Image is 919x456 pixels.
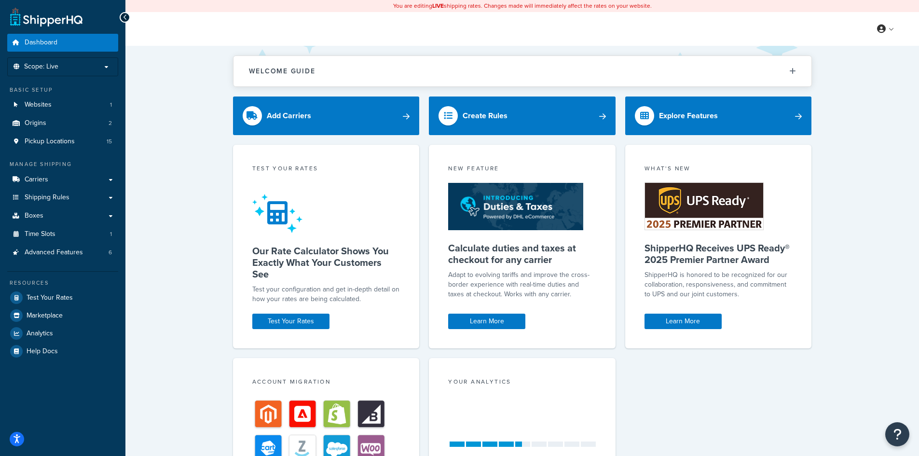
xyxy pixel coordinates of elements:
div: Test your configuration and get in-depth detail on how your rates are being calculated. [252,285,400,304]
a: Analytics [7,325,118,342]
div: Explore Features [659,109,718,123]
div: Resources [7,279,118,287]
span: 1 [110,230,112,238]
div: Add Carriers [267,109,311,123]
a: Advanced Features6 [7,244,118,262]
span: Carriers [25,176,48,184]
span: 1 [110,101,112,109]
span: Time Slots [25,230,55,238]
a: Learn More [645,314,722,329]
span: Dashboard [25,39,57,47]
h5: ShipperHQ Receives UPS Ready® 2025 Premier Partner Award [645,242,793,265]
a: Explore Features [625,97,812,135]
a: Websites1 [7,96,118,114]
div: Test your rates [252,164,400,175]
a: Learn More [448,314,525,329]
span: Help Docs [27,347,58,356]
div: Account Migration [252,377,400,388]
div: New Feature [448,164,596,175]
b: LIVE [432,1,444,10]
span: Advanced Features [25,249,83,257]
div: Basic Setup [7,86,118,94]
li: Time Slots [7,225,118,243]
a: Help Docs [7,343,118,360]
li: Origins [7,114,118,132]
a: Marketplace [7,307,118,324]
h5: Calculate duties and taxes at checkout for any carrier [448,242,596,265]
span: Analytics [27,330,53,338]
a: Add Carriers [233,97,420,135]
div: What's New [645,164,793,175]
h2: Welcome Guide [249,68,315,75]
span: 15 [107,138,112,146]
a: Pickup Locations15 [7,133,118,151]
li: Pickup Locations [7,133,118,151]
div: Manage Shipping [7,160,118,168]
a: Test Your Rates [7,289,118,306]
span: Shipping Rules [25,193,69,202]
li: Advanced Features [7,244,118,262]
span: Scope: Live [24,63,58,71]
h5: Our Rate Calculator Shows You Exactly What Your Customers See [252,245,400,280]
a: Dashboard [7,34,118,52]
a: Origins2 [7,114,118,132]
p: Adapt to evolving tariffs and improve the cross-border experience with real-time duties and taxes... [448,270,596,299]
div: Create Rules [463,109,508,123]
p: ShipperHQ is honored to be recognized for our collaboration, responsiveness, and commitment to UP... [645,270,793,299]
a: Boxes [7,207,118,225]
span: Websites [25,101,52,109]
li: Websites [7,96,118,114]
span: Pickup Locations [25,138,75,146]
span: 6 [109,249,112,257]
span: Boxes [25,212,43,220]
a: Carriers [7,171,118,189]
button: Open Resource Center [885,422,909,446]
a: Test Your Rates [252,314,329,329]
a: Create Rules [429,97,616,135]
span: Marketplace [27,312,63,320]
a: Shipping Rules [7,189,118,207]
div: Your Analytics [448,377,596,388]
span: Origins [25,119,46,127]
button: Welcome Guide [233,56,811,86]
a: Time Slots1 [7,225,118,243]
span: Test Your Rates [27,294,73,302]
span: 2 [109,119,112,127]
